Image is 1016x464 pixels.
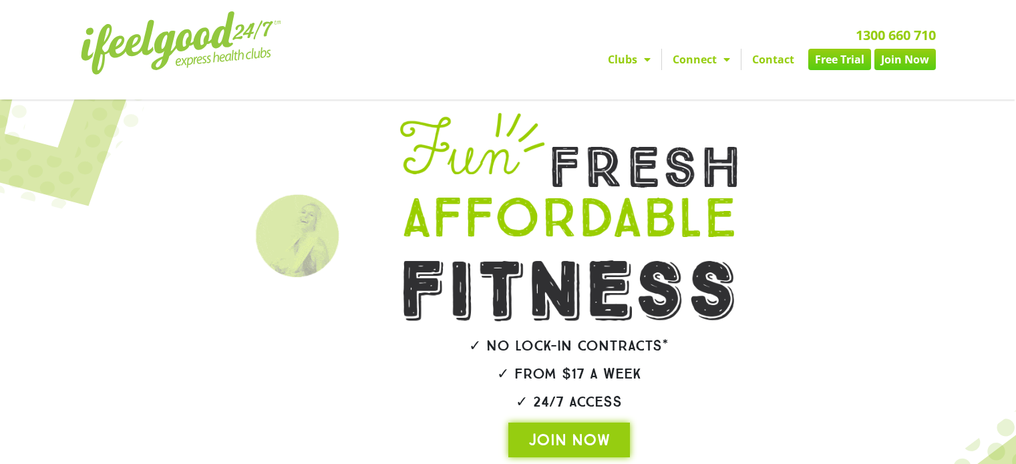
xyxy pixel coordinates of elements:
[808,49,871,70] a: Free Trial
[363,367,776,381] h2: ✓ From $17 a week
[856,26,936,44] a: 1300 660 710
[508,423,630,457] a: JOIN NOW
[874,49,936,70] a: Join Now
[385,49,936,70] nav: Menu
[528,429,610,451] span: JOIN NOW
[741,49,805,70] a: Contact
[597,49,661,70] a: Clubs
[363,338,776,353] h2: ✓ No lock-in contracts*
[662,49,741,70] a: Connect
[363,395,776,409] h2: ✓ 24/7 Access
